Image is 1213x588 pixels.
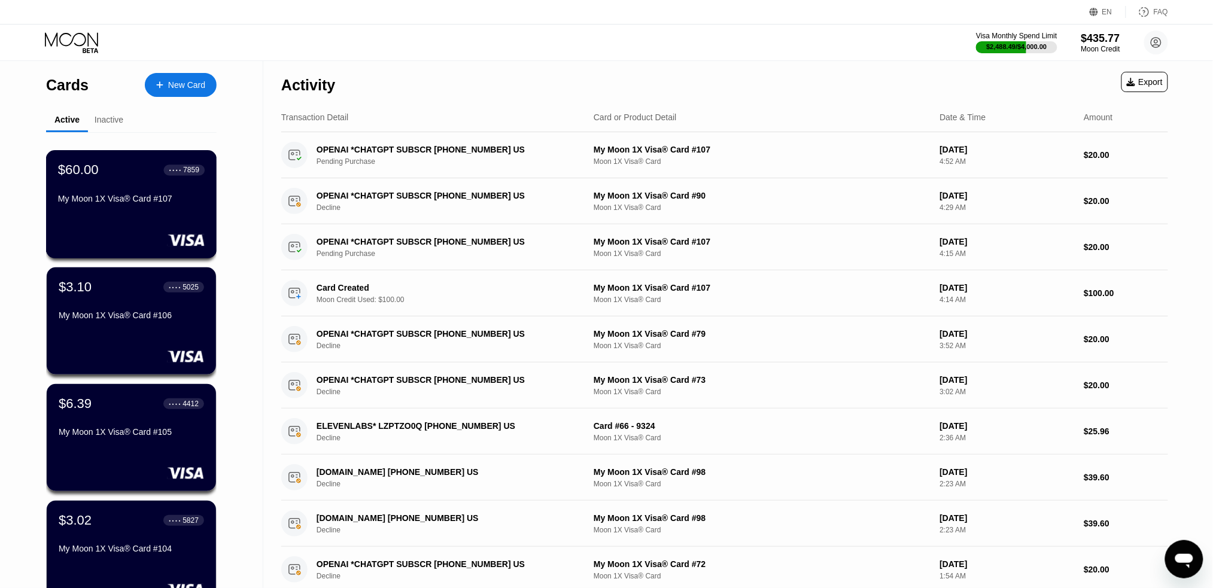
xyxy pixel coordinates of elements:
[317,388,589,396] div: Decline
[594,249,930,258] div: Moon 1X Visa® Card
[594,283,930,293] div: My Moon 1X Visa® Card #107
[940,203,1074,212] div: 4:29 AM
[1084,473,1168,482] div: $39.60
[940,283,1074,293] div: [DATE]
[1084,242,1168,252] div: $20.00
[594,572,930,580] div: Moon 1X Visa® Card
[594,295,930,304] div: Moon 1X Visa® Card
[594,157,930,166] div: Moon 1X Visa® Card
[95,115,123,124] div: Inactive
[1102,8,1112,16] div: EN
[281,409,1168,455] div: ELEVENLABS* LZPTZO0Q [PHONE_NUMBER] USDeclineCard #66 - 9324Moon 1X Visa® Card[DATE]2:36 AM$25.96
[58,162,99,178] div: $60.00
[281,455,1168,501] div: [DOMAIN_NAME] [PHONE_NUMBER] USDeclineMy Moon 1X Visa® Card #98Moon 1X Visa® Card[DATE]2:23 AM$39.60
[183,400,199,408] div: 4412
[594,237,930,246] div: My Moon 1X Visa® Card #107
[47,267,216,374] div: $3.10● ● ● ●5025My Moon 1X Visa® Card #106
[317,249,589,258] div: Pending Purchase
[317,283,570,293] div: Card Created
[594,145,930,154] div: My Moon 1X Visa® Card #107
[281,270,1168,316] div: Card CreatedMoon Credit Used: $100.00My Moon 1X Visa® Card #107Moon 1X Visa® Card[DATE]4:14 AM$10...
[183,166,199,174] div: 7859
[169,168,181,172] div: ● ● ● ●
[317,480,589,488] div: Decline
[1081,32,1120,45] div: $435.77
[594,480,930,488] div: Moon 1X Visa® Card
[987,43,1047,50] div: $2,488.49 / $4,000.00
[317,329,570,339] div: OPENAI *CHATGPT SUBSCR [PHONE_NUMBER] US
[940,237,1074,246] div: [DATE]
[281,362,1168,409] div: OPENAI *CHATGPT SUBSCR [PHONE_NUMBER] USDeclineMy Moon 1X Visa® Card #73Moon 1X Visa® Card[DATE]3...
[940,157,1074,166] div: 4:52 AM
[281,132,1168,178] div: OPENAI *CHATGPT SUBSCR [PHONE_NUMBER] USPending PurchaseMy Moon 1X Visa® Card #107Moon 1X Visa® C...
[317,559,570,569] div: OPENAI *CHATGPT SUBSCR [PHONE_NUMBER] US
[59,427,204,437] div: My Moon 1X Visa® Card #105
[940,145,1074,154] div: [DATE]
[169,519,181,522] div: ● ● ● ●
[594,388,930,396] div: Moon 1X Visa® Card
[58,194,205,203] div: My Moon 1X Visa® Card #107
[317,467,570,477] div: [DOMAIN_NAME] [PHONE_NUMBER] US
[940,513,1074,523] div: [DATE]
[317,375,570,385] div: OPENAI *CHATGPT SUBSCR [PHONE_NUMBER] US
[281,224,1168,270] div: OPENAI *CHATGPT SUBSCR [PHONE_NUMBER] USPending PurchaseMy Moon 1X Visa® Card #107Moon 1X Visa® C...
[1081,32,1120,53] div: $435.77Moon Credit
[317,342,589,350] div: Decline
[1084,519,1168,528] div: $39.60
[317,526,589,534] div: Decline
[940,249,1074,258] div: 4:15 AM
[54,115,80,124] div: Active
[594,329,930,339] div: My Moon 1X Visa® Card #79
[59,310,204,320] div: My Moon 1X Visa® Card #106
[594,375,930,385] div: My Moon 1X Visa® Card #73
[46,77,89,94] div: Cards
[940,329,1074,339] div: [DATE]
[940,388,1074,396] div: 3:02 AM
[59,396,92,412] div: $6.39
[594,191,930,200] div: My Moon 1X Visa® Card #90
[183,283,199,291] div: 5025
[940,295,1074,304] div: 4:14 AM
[281,178,1168,224] div: OPENAI *CHATGPT SUBSCR [PHONE_NUMBER] USDeclineMy Moon 1X Visa® Card #90Moon 1X Visa® Card[DATE]4...
[281,501,1168,547] div: [DOMAIN_NAME] [PHONE_NUMBER] USDeclineMy Moon 1X Visa® Card #98Moon 1X Visa® Card[DATE]2:23 AM$39.60
[317,295,589,304] div: Moon Credit Used: $100.00
[281,77,335,94] div: Activity
[940,421,1074,431] div: [DATE]
[940,191,1074,200] div: [DATE]
[594,342,930,350] div: Moon 1X Visa® Card
[317,421,570,431] div: ELEVENLABS* LZPTZO0Q [PHONE_NUMBER] US
[1165,540,1203,578] iframe: Button to launch messaging window
[976,32,1057,53] div: Visa Monthly Spend Limit$2,488.49/$4,000.00
[317,513,570,523] div: [DOMAIN_NAME] [PHONE_NUMBER] US
[317,237,570,246] div: OPENAI *CHATGPT SUBSCR [PHONE_NUMBER] US
[940,112,986,122] div: Date & Time
[169,402,181,406] div: ● ● ● ●
[1090,6,1126,18] div: EN
[1084,196,1168,206] div: $20.00
[59,279,92,295] div: $3.10
[1084,288,1168,298] div: $100.00
[594,203,930,212] div: Moon 1X Visa® Card
[940,480,1074,488] div: 2:23 AM
[1084,112,1112,122] div: Amount
[183,516,199,525] div: 5827
[47,151,216,258] div: $60.00● ● ● ●7859My Moon 1X Visa® Card #107
[940,526,1074,534] div: 2:23 AM
[1084,426,1168,436] div: $25.96
[169,285,181,289] div: ● ● ● ●
[1084,150,1168,160] div: $20.00
[281,112,348,122] div: Transaction Detail
[47,384,216,491] div: $6.39● ● ● ●4412My Moon 1X Visa® Card #105
[317,203,589,212] div: Decline
[594,559,930,569] div: My Moon 1X Visa® Card #72
[168,80,205,90] div: New Card
[1121,72,1168,92] div: Export
[940,559,1074,569] div: [DATE]
[59,544,204,553] div: My Moon 1X Visa® Card #104
[940,375,1074,385] div: [DATE]
[594,467,930,477] div: My Moon 1X Visa® Card #98
[1081,45,1120,53] div: Moon Credit
[1084,334,1168,344] div: $20.00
